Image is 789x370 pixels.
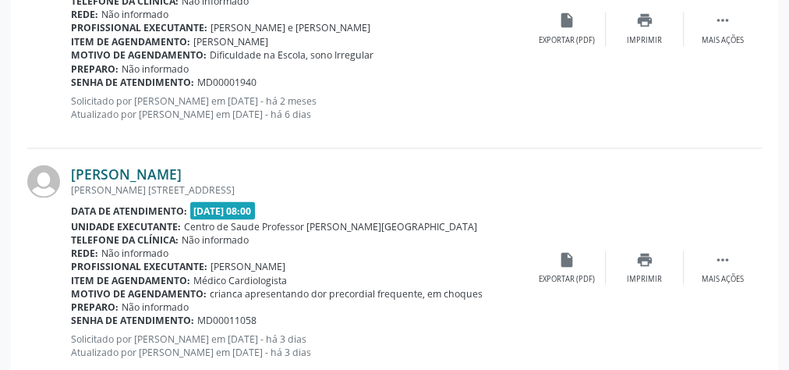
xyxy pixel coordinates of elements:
[210,48,373,61] span: Dificuldade na Escola, sono Irregular
[627,34,662,45] div: Imprimir
[71,259,207,272] b: Profissional executante:
[71,62,119,75] b: Preparo:
[193,34,268,48] span: [PERSON_NAME]
[211,259,285,272] span: [PERSON_NAME]
[627,273,662,284] div: Imprimir
[71,313,194,326] b: Senha de atendimento:
[539,273,595,284] div: Exportar (PDF)
[71,246,98,259] b: Rede:
[182,233,249,246] span: Não informado
[71,286,207,300] b: Motivo de agendamento:
[71,300,119,313] b: Preparo:
[71,34,190,48] b: Item de agendamento:
[636,251,653,268] i: print
[71,94,528,120] p: Solicitado por [PERSON_NAME] em [DATE] - há 2 meses Atualizado por [PERSON_NAME] em [DATE] - há 6...
[71,165,182,182] a: [PERSON_NAME]
[71,48,207,61] b: Motivo de agendamento:
[714,12,731,29] i: 
[71,233,179,246] b: Telefone da clínica:
[71,273,190,286] b: Item de agendamento:
[636,12,653,29] i: print
[71,332,528,358] p: Solicitado por [PERSON_NAME] em [DATE] - há 3 dias Atualizado por [PERSON_NAME] em [DATE] - há 3 ...
[210,286,483,300] span: crianca apresentando dor precordial frequente, em choques
[71,75,194,88] b: Senha de atendimento:
[184,219,477,233] span: Centro de Saude Professor [PERSON_NAME][GEOGRAPHIC_DATA]
[211,21,370,34] span: [PERSON_NAME] e [PERSON_NAME]
[122,62,189,75] span: Não informado
[71,183,528,196] div: [PERSON_NAME] [STREET_ADDRESS]
[71,204,187,217] b: Data de atendimento:
[190,201,256,219] span: [DATE] 08:00
[197,313,257,326] span: MD00011058
[197,75,257,88] span: MD00001940
[539,34,595,45] div: Exportar (PDF)
[101,246,168,259] span: Não informado
[71,8,98,21] b: Rede:
[122,300,189,313] span: Não informado
[558,251,575,268] i: insert_drive_file
[193,273,287,286] span: Médico Cardiologista
[71,21,207,34] b: Profissional executante:
[71,219,181,233] b: Unidade executante:
[702,273,744,284] div: Mais ações
[702,34,744,45] div: Mais ações
[101,8,168,21] span: Não informado
[558,12,575,29] i: insert_drive_file
[714,251,731,268] i: 
[27,165,60,197] img: img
